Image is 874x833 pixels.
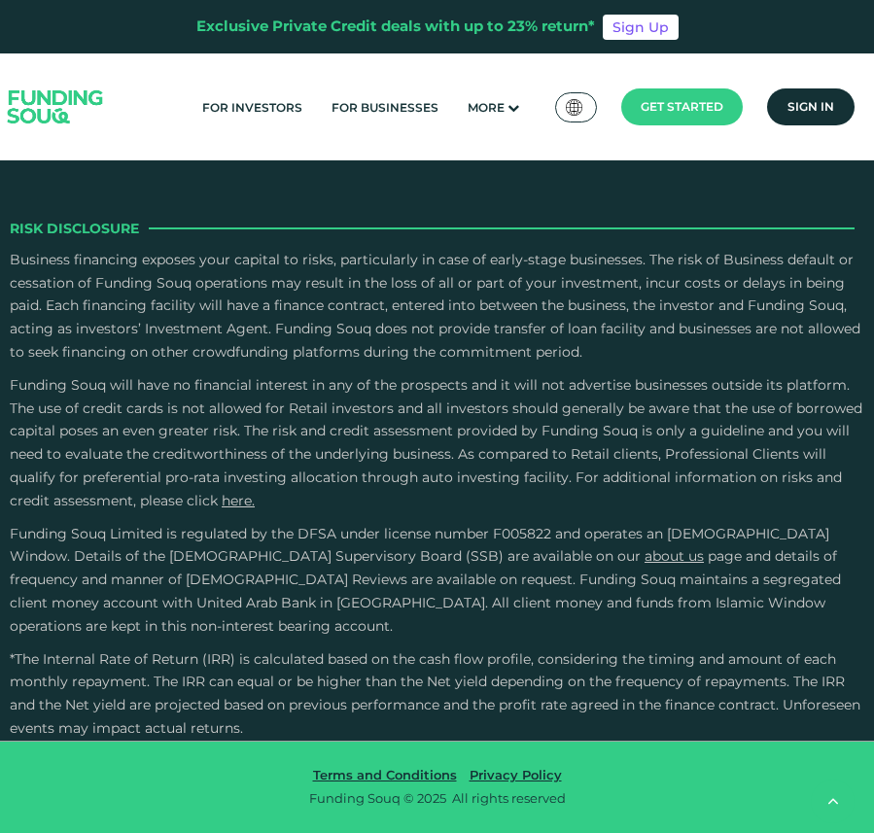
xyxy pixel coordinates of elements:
[196,16,595,38] div: Exclusive Private Credit deals with up to 23% return*
[787,99,834,114] span: Sign in
[566,99,583,116] img: SA Flag
[197,91,307,123] a: For Investors
[10,525,829,566] span: Funding Souq Limited is regulated by the DFSA under license number F005822 and operates an [DEMOG...
[767,88,855,125] a: Sign in
[641,99,723,114] span: Get started
[10,376,862,509] span: Funding Souq will have no financial interest in any of the prospects and it will not advertise bu...
[465,767,567,782] a: Privacy Policy
[10,648,864,741] p: *The Internal Rate of Return (IRR) is calculated based on the cash flow profile, considering the ...
[468,100,505,115] span: More
[645,547,704,565] a: About Us
[327,91,443,123] a: For Businesses
[309,790,414,806] span: Funding Souq ©
[10,218,139,239] span: Risk Disclosure
[811,780,855,823] button: back
[308,767,462,782] a: Terms and Conditions
[10,249,864,364] p: Business financing exposes your capital to risks, particularly in case of early-stage businesses....
[417,790,446,806] span: 2025
[222,492,255,509] a: here.
[708,547,742,565] span: page
[10,547,841,634] span: and details of frequency and manner of [DEMOGRAPHIC_DATA] Reviews are available on request. Fundi...
[603,15,679,40] a: Sign Up
[452,790,566,806] span: All rights reserved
